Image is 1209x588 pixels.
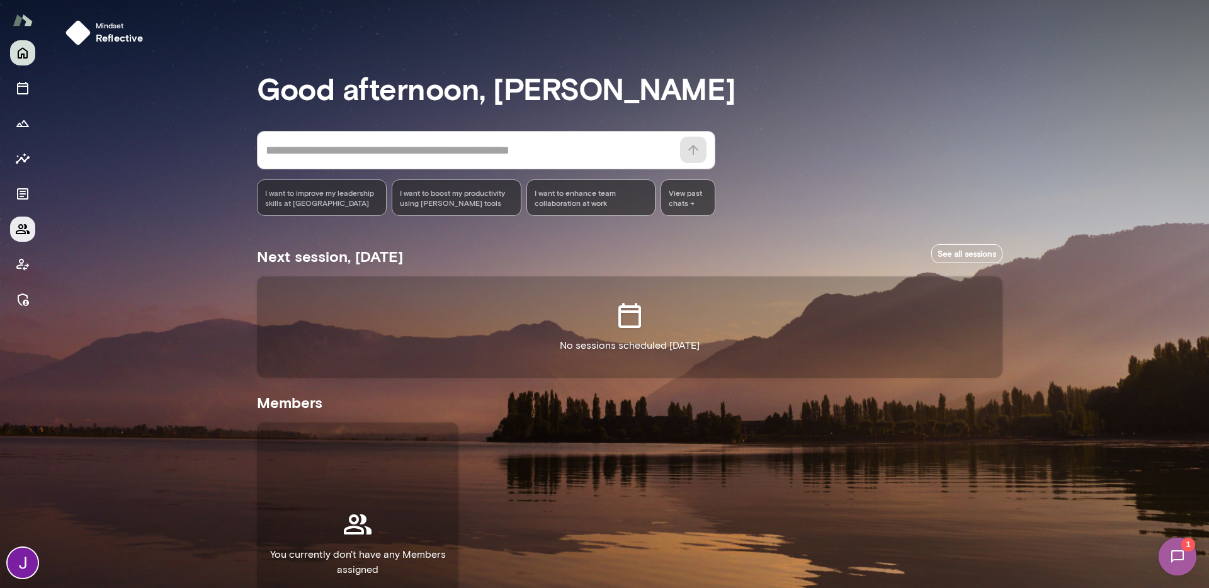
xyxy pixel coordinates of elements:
[10,76,35,101] button: Sessions
[560,338,700,353] p: No sessions scheduled [DATE]
[661,179,715,216] span: View past chats ->
[65,20,91,45] img: mindset
[257,392,1002,412] h5: Members
[931,244,1002,264] a: See all sessions
[267,547,448,577] p: You currently don't have any Members assigned
[10,181,35,206] button: Documents
[10,111,35,136] button: Growth Plan
[8,548,38,578] img: Jocelyn Grodin
[265,188,378,208] span: I want to improve my leadership skills at [GEOGRAPHIC_DATA]
[10,252,35,277] button: Client app
[10,287,35,312] button: Manage
[257,71,1002,106] h3: Good afternoon, [PERSON_NAME]
[10,146,35,171] button: Insights
[392,179,521,216] div: I want to boost my productivity using [PERSON_NAME] tools
[13,8,33,32] img: Mento
[10,217,35,242] button: Members
[400,188,513,208] span: I want to boost my productivity using [PERSON_NAME] tools
[257,246,403,266] h5: Next session, [DATE]
[257,179,387,216] div: I want to improve my leadership skills at [GEOGRAPHIC_DATA]
[96,20,144,30] span: Mindset
[60,15,154,50] button: Mindsetreflective
[10,40,35,65] button: Home
[526,179,656,216] div: I want to enhance team collaboration at work
[535,188,648,208] span: I want to enhance team collaboration at work
[96,30,144,45] h6: reflective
